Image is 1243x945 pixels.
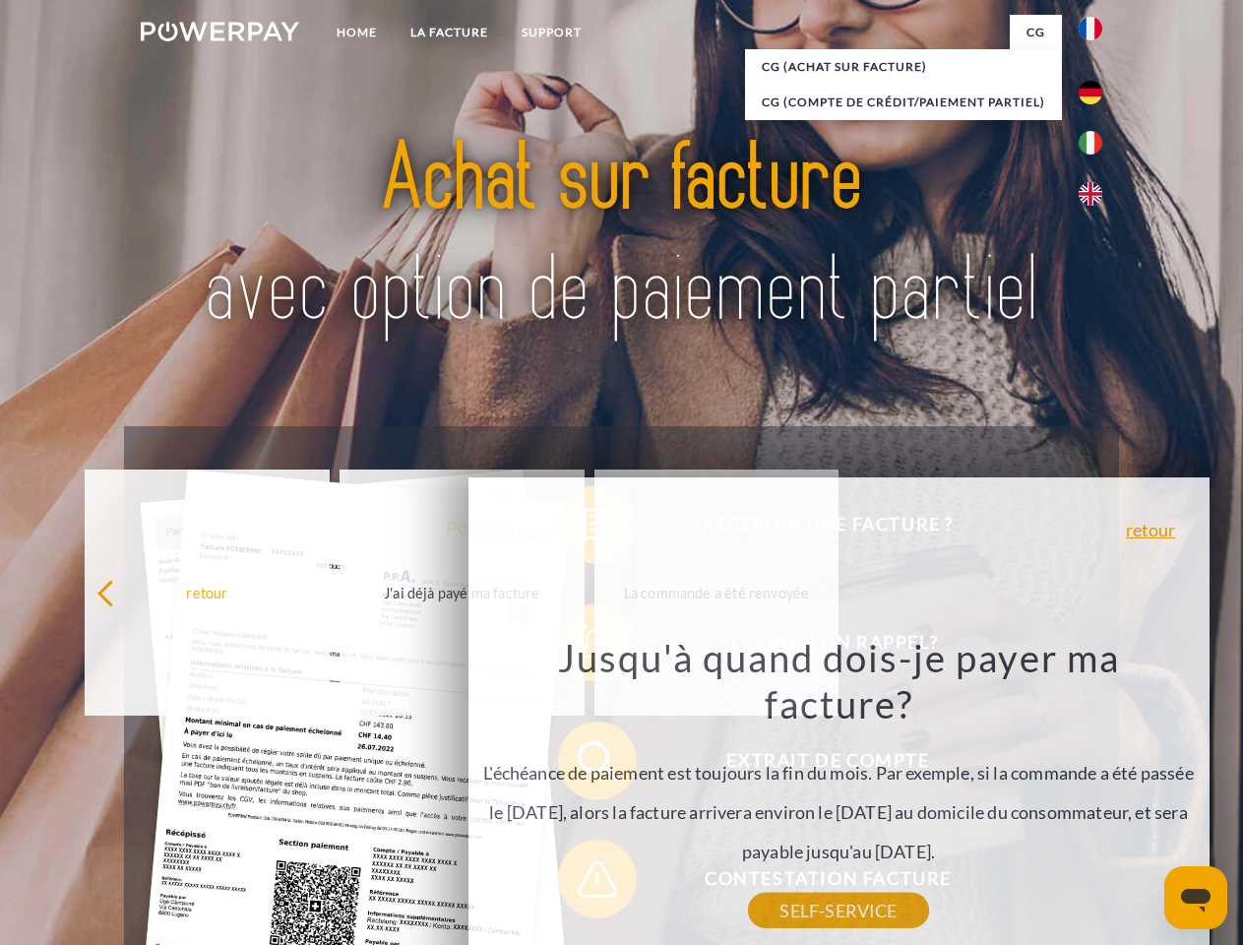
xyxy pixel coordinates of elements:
[1079,182,1102,206] img: en
[1079,131,1102,155] img: it
[1126,521,1176,538] a: retour
[1079,81,1102,104] img: de
[479,634,1198,911] div: L'échéance de paiement est toujours la fin du mois. Par exemple, si la commande a été passée le [...
[745,85,1062,120] a: CG (Compte de crédit/paiement partiel)
[1164,866,1227,929] iframe: Bouton de lancement de la fenêtre de messagerie
[505,15,598,50] a: Support
[748,893,928,928] a: SELF-SERVICE
[479,634,1198,728] h3: Jusqu'à quand dois-je payer ma facture?
[1010,15,1062,50] a: CG
[96,579,318,605] div: retour
[394,15,505,50] a: LA FACTURE
[745,49,1062,85] a: CG (achat sur facture)
[188,94,1055,377] img: title-powerpay_fr.svg
[351,579,573,605] div: J'ai déjà payé ma facture
[1079,17,1102,40] img: fr
[320,15,394,50] a: Home
[141,22,299,41] img: logo-powerpay-white.svg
